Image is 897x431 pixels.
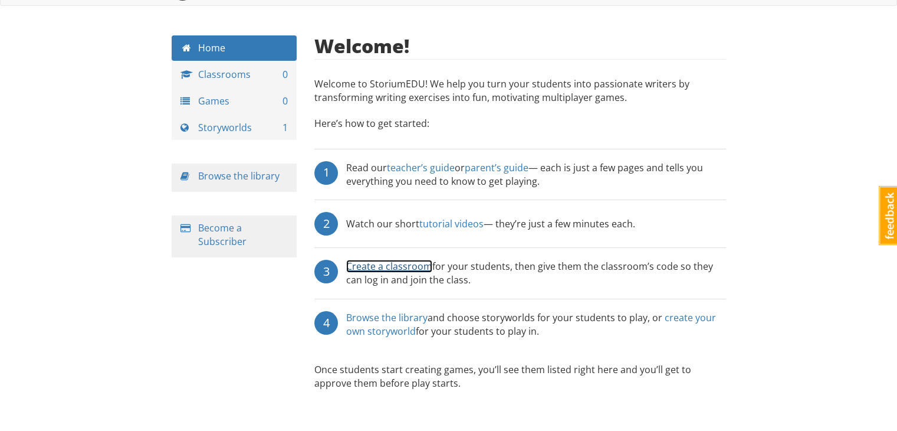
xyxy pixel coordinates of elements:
div: Read our or — each is just a few pages and tells you everything you need to know to get playing. [346,161,726,188]
p: Welcome to StoriumEDU! We help you turn your students into passionate writers by transforming wri... [314,77,726,110]
div: 3 [314,260,338,283]
a: Classrooms 0 [172,62,297,87]
span: 1 [282,121,288,135]
a: parent’s guide [465,161,528,174]
div: and choose storyworlds for your students to play, or for your students to play in. [346,311,726,338]
a: Games 0 [172,89,297,114]
a: Home [172,35,297,61]
a: Create a classroom [346,260,432,273]
div: 1 [314,161,338,185]
div: Watch our short — they’re just a few minutes each. [346,212,635,236]
a: teacher’s guide [387,161,455,174]
a: create your own storyworld [346,311,716,338]
a: Browse the library [346,311,428,324]
a: tutorial videos [419,217,484,230]
span: 0 [282,68,288,81]
div: 4 [314,311,338,335]
div: for your students, then give them the classroom’s code so they can log in and join the class. [346,260,726,287]
p: Once students start creating games, you’ll see them listed right here and you’ll get to approve t... [314,363,726,390]
p: Here’s how to get started: [314,117,726,142]
h2: Welcome! [314,35,409,56]
a: Become a Subscriber [198,221,247,248]
span: 0 [282,94,288,108]
a: Browse the library [198,169,280,182]
div: 2 [314,212,338,236]
a: Storyworlds 1 [172,115,297,141]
